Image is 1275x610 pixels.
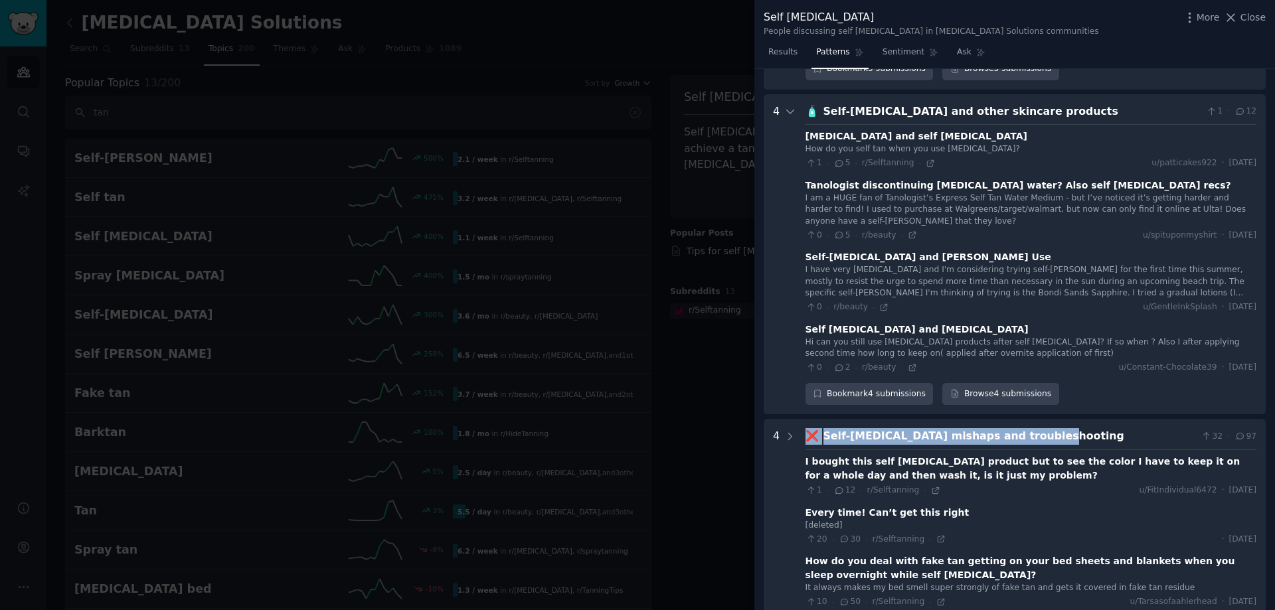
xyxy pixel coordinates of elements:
span: 50 [839,596,861,608]
span: [DATE] [1229,534,1256,546]
span: · [1222,230,1225,242]
span: [DATE] [1229,596,1256,608]
span: · [827,159,829,168]
span: 5 [833,157,850,169]
a: Sentiment [878,42,943,69]
span: 0 [806,301,822,313]
span: 1 [806,157,822,169]
span: · [929,597,931,607]
span: Ask [957,46,972,58]
div: How do you deal with fake tan getting on your bed sheets and blankets when you sleep overnight wh... [806,554,1256,582]
span: Close [1240,11,1266,25]
div: 4 [773,104,780,406]
div: Bookmark 5 submissions [806,58,934,80]
span: 🧴 [806,105,819,117]
span: · [855,363,857,372]
span: u/FitIndividual6472 [1140,485,1217,496]
span: · [1222,362,1225,374]
span: 0 [806,362,822,374]
div: Self-[MEDICAL_DATA] mishaps and troubleshooting [823,428,1196,445]
span: Sentiment [883,46,924,58]
span: Results [768,46,798,58]
span: r/beauty [833,302,868,311]
span: r/Selftanning [862,158,914,167]
div: I am a HUGE fan of Tanologist’s Express Self Tan Water Medium - but I’ve noticed it’s getting har... [806,192,1256,228]
span: · [827,303,829,312]
a: Browse4 submissions [942,383,1059,406]
span: u/Tarsasofaahlerhead [1130,596,1217,608]
div: How do you self tan when you use [MEDICAL_DATA]? [806,143,1256,155]
span: · [855,159,857,168]
div: I bought this self [MEDICAL_DATA] product but to see the color I have to keep it on for a whole d... [806,455,1256,483]
span: 30 [839,534,861,546]
a: Browse5 submissions [942,58,1059,80]
span: · [832,534,834,544]
span: 10 [806,596,827,608]
span: u/Constant-Chocolate39 [1118,362,1217,374]
span: · [873,303,875,312]
span: [DATE] [1229,157,1256,169]
span: 1 [806,485,822,496]
span: [DATE] [1229,301,1256,313]
span: · [1222,534,1225,546]
span: · [865,534,867,544]
span: · [860,486,862,495]
span: [DATE] [1229,485,1256,496]
div: People discussing self [MEDICAL_DATA] in [MEDICAL_DATA] Solutions communities [764,26,1099,38]
span: · [827,486,829,495]
span: · [1222,157,1225,169]
span: · [855,230,857,240]
span: 12 [1234,106,1256,117]
button: More [1183,11,1220,25]
span: r/beauty [862,230,896,240]
span: r/Selftanning [872,597,924,606]
span: 32 [1201,431,1223,443]
span: [DATE] [1229,230,1256,242]
span: [DATE] [1229,362,1256,374]
div: Hi can you still use [MEDICAL_DATA] products after self [MEDICAL_DATA]? If so when ? Also I after... [806,337,1256,360]
a: Patterns [811,42,868,69]
span: r/beauty [862,362,896,372]
span: r/Selftanning [872,534,924,544]
div: Self [MEDICAL_DATA] [764,9,1099,26]
div: Bookmark 4 submissions [806,383,934,406]
span: More [1197,11,1220,25]
span: ❌ [806,429,819,442]
span: r/Selftanning [867,485,920,495]
span: 2 [833,362,850,374]
div: [MEDICAL_DATA] and self [MEDICAL_DATA] [806,129,1027,143]
span: · [901,363,903,372]
span: · [865,597,867,607]
span: · [929,534,931,544]
div: Self-[MEDICAL_DATA] and [PERSON_NAME] Use [806,250,1051,264]
span: u/patticakes922 [1151,157,1217,169]
div: Self-[MEDICAL_DATA] and other skincare products [823,104,1201,120]
div: It always makes my bed smell super strongly of fake tan and gets it covered in fake tan residue [806,582,1256,594]
span: Patterns [816,46,849,58]
span: · [1222,485,1225,496]
div: Every time! Can’t get this right [806,506,970,520]
span: · [1222,301,1225,313]
span: 12 [833,485,855,496]
div: Self [MEDICAL_DATA] and [MEDICAL_DATA] [806,323,1029,337]
span: · [827,363,829,372]
div: [deleted] [806,520,1256,532]
span: · [1227,106,1230,117]
span: · [1227,431,1230,443]
a: Ask [952,42,990,69]
button: Bookmark5 submissions [806,58,934,80]
span: u/spituponmyshirt [1143,230,1217,242]
span: 97 [1234,431,1256,443]
span: 5 [833,230,850,242]
button: Bookmark4 submissions [806,383,934,406]
a: Results [764,42,802,69]
span: · [901,230,903,240]
span: 0 [806,230,822,242]
span: 1 [1206,106,1223,117]
span: · [924,486,926,495]
span: · [832,597,834,607]
span: · [827,230,829,240]
button: Close [1224,11,1266,25]
span: · [919,159,921,168]
div: Tanologist discontinuing [MEDICAL_DATA] water? Also self [MEDICAL_DATA] recs? [806,179,1231,192]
